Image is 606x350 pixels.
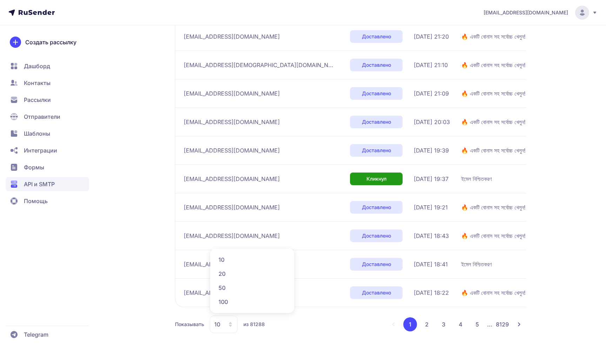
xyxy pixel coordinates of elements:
span: из 81288 [243,321,265,328]
span: Доставлено [362,261,391,268]
button: 2 [420,317,434,331]
span: 🔥 একটি বোনাস সহ সর্বোচ্চ খেলুন! 🔥 [461,289,534,297]
span: [DATE] 18:41 [414,260,448,268]
span: [DATE] 19:21 [414,203,448,212]
span: Доставлено [362,61,391,69]
span: [DATE] 18:43 [414,232,449,240]
span: [DATE] 19:37 [414,175,449,183]
span: Рассылки [24,96,51,104]
span: 20 [214,267,290,281]
span: Доставлено [362,204,391,211]
span: Дашборд [24,62,50,70]
span: Доставлено [362,90,391,97]
span: [DATE] 19:39 [414,146,449,155]
button: 8129 [495,317,509,331]
span: [DATE] 21:09 [414,89,449,98]
span: [DATE] 21:20 [414,32,449,41]
a: Telegram [6,328,89,342]
span: [EMAIL_ADDRESS][DOMAIN_NAME] [184,118,280,126]
span: [DATE] 21:10 [414,61,448,69]
button: 5 [470,317,484,331]
button: 3 [437,317,451,331]
span: 🔥 একটি বোনাস সহ সর্বোচ্চ খেলুন! 🔥 [461,32,534,41]
span: 50 [214,281,290,295]
span: [EMAIL_ADDRESS][DOMAIN_NAME] [184,89,280,98]
span: ... [487,321,492,328]
span: Отправители [24,112,60,121]
span: [EMAIL_ADDRESS][DOMAIN_NAME] [184,32,280,41]
span: 10 [214,253,290,267]
span: Доставлено [362,289,391,296]
span: Помощь [24,197,48,205]
span: ইমেল নিশ্চিতকরণ [461,175,492,183]
span: [EMAIL_ADDRESS][DOMAIN_NAME] [184,175,280,183]
span: [EMAIL_ADDRESS][DOMAIN_NAME] [184,203,280,212]
span: [EMAIL_ADDRESS][DOMAIN_NAME] [484,9,568,16]
span: Контакты [24,79,50,87]
span: API и SMTP [24,180,55,188]
span: Доставлено [362,232,391,239]
span: [EMAIL_ADDRESS][DOMAIN_NAME] [184,232,280,240]
span: [EMAIL_ADDRESS][DOMAIN_NAME] [184,260,280,268]
span: Telegram [24,330,48,339]
span: 10 [214,320,220,329]
span: 🔥 একটি বোনাস সহ সর্বোচ্চ খেলুন! 🔥 [461,89,534,98]
span: Интеграции [24,146,57,155]
span: 100 [214,295,290,309]
span: Шаблоны [24,129,50,138]
button: 4 [453,317,467,331]
span: Создать рассылку [25,38,76,46]
span: [EMAIL_ADDRESS][DEMOGRAPHIC_DATA][DOMAIN_NAME] [184,61,335,69]
span: [EMAIL_ADDRESS][DOMAIN_NAME] [184,289,280,297]
span: ইমেল নিশ্চিতকরণ [461,260,492,268]
span: Кликнул [366,175,386,182]
span: 🔥 একটি বোনাস সহ সর্বোচ্চ খেলুন! 🔥 [461,146,534,155]
span: [DATE] 18:22 [414,289,449,297]
span: 🔥 একটি বোনাস সহ সর্বোচ্চ খেলুন! 🔥 [461,61,534,69]
span: 🔥 একটি বোনাস সহ সর্বোচ্চ খেলুন! 🔥 [461,118,534,126]
span: Доставлено [362,33,391,40]
span: [EMAIL_ADDRESS][DOMAIN_NAME] [184,146,280,155]
span: 🔥 একটি বোনাস সহ সর্বোচ্চ খেলুন! 🔥 [461,203,534,212]
span: Показывать [175,321,204,328]
span: Доставлено [362,147,391,154]
span: Доставлено [362,118,391,125]
button: 1 [403,317,417,331]
span: [DATE] 20:03 [414,118,450,126]
span: Формы [24,163,44,171]
span: 🔥 একটি বোনাস সহ সর্বোচ্চ খেলুন! 🔥 [461,232,534,240]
